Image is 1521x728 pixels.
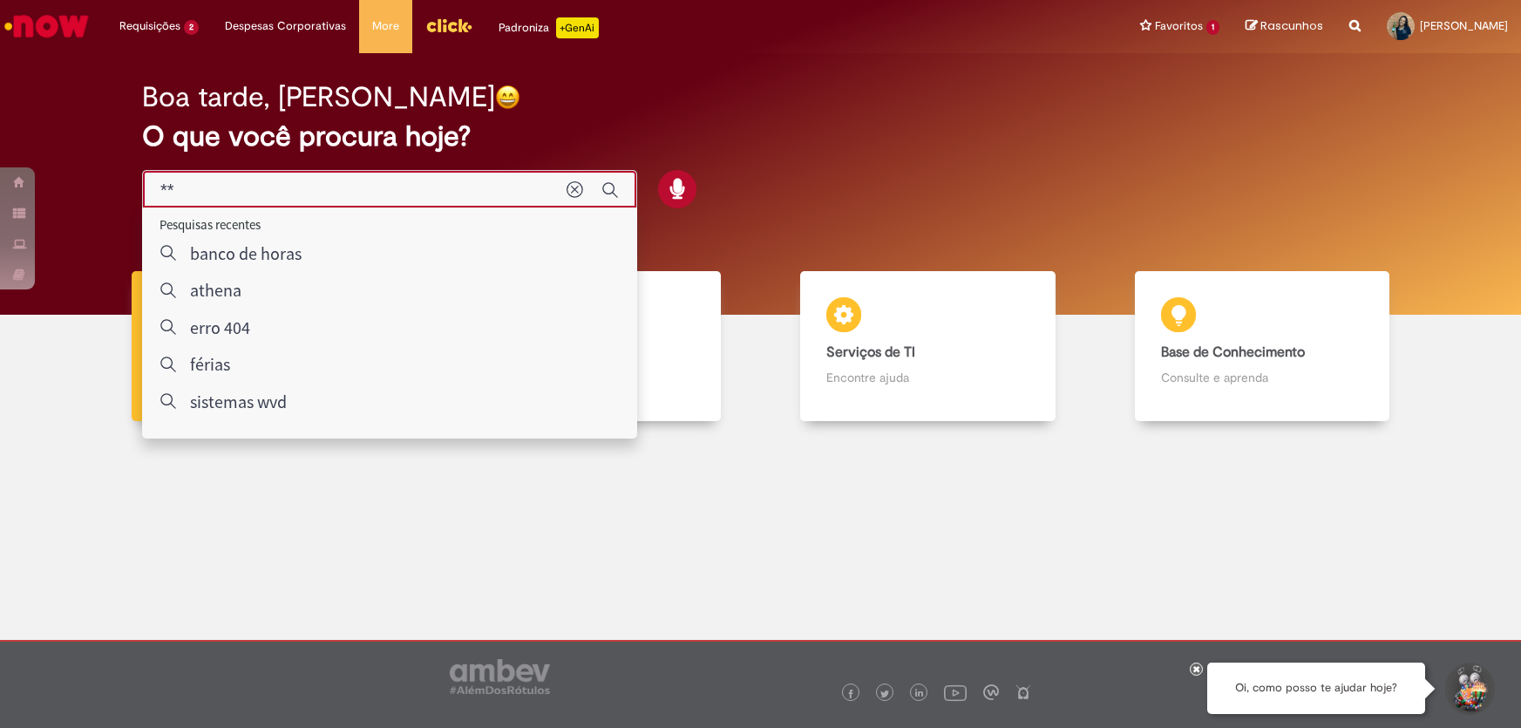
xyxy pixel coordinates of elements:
img: logo_footer_linkedin.png [915,689,924,699]
img: click_logo_yellow_360x200.png [425,12,472,38]
b: Serviços de TI [826,344,915,361]
div: Oi, como posso te ajudar hoje? [1207,663,1425,714]
a: Tirar dúvidas Tirar dúvidas com Lupi Assist e Gen Ai [92,271,426,422]
button: Iniciar Conversa de Suporte [1443,663,1495,715]
span: More [372,17,399,35]
div: Padroniza [499,17,599,38]
span: Rascunhos [1260,17,1323,34]
h2: O que você procura hoje? [142,121,1379,152]
span: Requisições [119,17,180,35]
img: logo_footer_facebook.png [846,690,855,698]
h2: Boa tarde, [PERSON_NAME] [142,82,495,112]
p: +GenAi [556,17,599,38]
img: logo_footer_ambev_rotulo_gray.png [450,659,550,694]
img: logo_footer_youtube.png [944,681,967,704]
img: ServiceNow [2,9,92,44]
span: Despesas Corporativas [225,17,346,35]
p: Consulte e aprenda [1161,369,1363,386]
a: Rascunhos [1246,18,1323,35]
span: 1 [1206,20,1219,35]
span: Favoritos [1155,17,1203,35]
img: logo_footer_workplace.png [983,684,999,700]
img: happy-face.png [495,85,520,110]
img: logo_footer_twitter.png [880,690,889,698]
span: 2 [184,20,199,35]
a: Serviços de TI Encontre ajuda [761,271,1096,422]
img: logo_footer_naosei.png [1015,684,1031,700]
p: Encontre ajuda [826,369,1029,386]
a: Base de Conhecimento Consulte e aprenda [1095,271,1429,422]
b: Base de Conhecimento [1161,344,1305,361]
span: [PERSON_NAME] [1420,18,1508,33]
